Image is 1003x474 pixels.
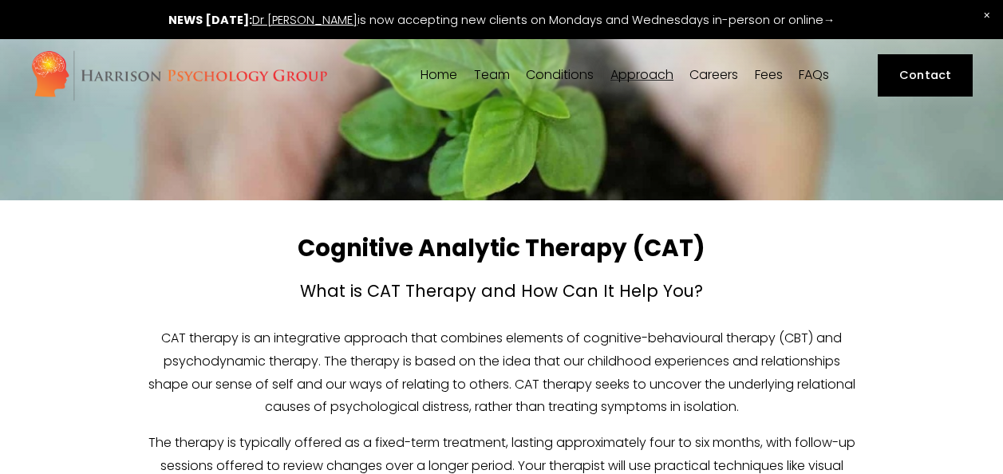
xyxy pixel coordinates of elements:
[474,68,510,83] a: folder dropdown
[30,49,328,101] img: Harrison Psychology Group
[689,68,738,83] a: Careers
[298,231,705,264] strong: Cognitive Analytic Therapy (CAT)
[526,68,594,83] a: folder dropdown
[755,68,783,83] a: Fees
[421,68,457,83] a: Home
[252,12,357,28] a: Dr [PERSON_NAME]
[610,68,673,83] a: folder dropdown
[526,69,594,81] span: Conditions
[878,54,973,97] a: Contact
[474,69,510,81] span: Team
[148,280,855,302] h2: What is CAT Therapy and How Can It Help You?
[148,327,855,419] p: CAT therapy is an integrative approach that combines elements of cognitive-behavioural therapy (C...
[610,69,673,81] span: Approach
[799,68,829,83] a: FAQs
